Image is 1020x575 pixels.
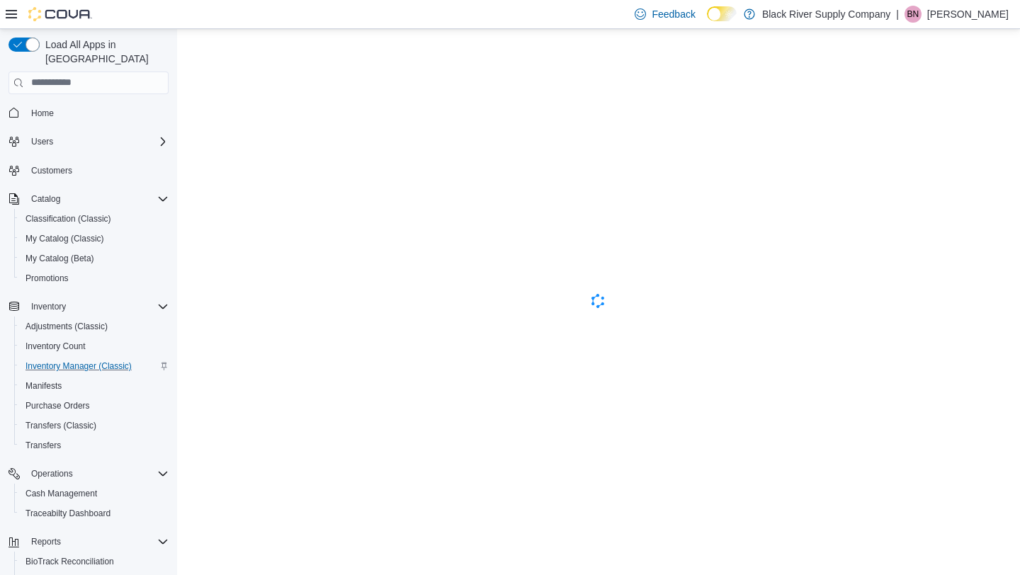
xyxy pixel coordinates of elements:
p: [PERSON_NAME] [927,6,1009,23]
span: Feedback [652,7,695,21]
span: Cash Management [20,485,169,502]
span: Inventory [25,298,169,315]
a: Purchase Orders [20,397,96,414]
a: Classification (Classic) [20,210,117,227]
p: | [896,6,899,23]
span: Customers [31,165,72,176]
span: Inventory Count [20,338,169,355]
button: Classification (Classic) [14,209,174,229]
button: Users [3,132,174,152]
button: Operations [25,465,79,482]
button: Purchase Orders [14,396,174,416]
a: Promotions [20,270,74,287]
span: Manifests [25,380,62,392]
p: Black River Supply Company [762,6,890,23]
span: Classification (Classic) [25,213,111,224]
span: BioTrack Reconciliation [25,556,114,567]
span: Inventory [31,301,66,312]
button: Customers [3,160,174,181]
a: Manifests [20,377,67,394]
button: Transfers (Classic) [14,416,174,435]
input: Dark Mode [707,6,737,21]
img: Cova [28,7,92,21]
button: My Catalog (Beta) [14,249,174,268]
a: Inventory Count [20,338,91,355]
span: Catalog [31,193,60,205]
span: Inventory Manager (Classic) [20,358,169,375]
button: Reports [3,532,174,552]
a: My Catalog (Beta) [20,250,100,267]
a: Adjustments (Classic) [20,318,113,335]
a: Traceabilty Dashboard [20,505,116,522]
span: Traceabilty Dashboard [25,508,110,519]
span: BioTrack Reconciliation [20,553,169,570]
span: Purchase Orders [25,400,90,411]
span: Operations [31,468,73,479]
button: Inventory [25,298,72,315]
span: My Catalog (Classic) [25,233,104,244]
a: Cash Management [20,485,103,502]
span: Customers [25,161,169,179]
span: Operations [25,465,169,482]
button: Operations [3,464,174,484]
button: Catalog [3,189,174,209]
span: Home [25,104,169,122]
button: Transfers [14,435,174,455]
button: Reports [25,533,67,550]
span: Classification (Classic) [20,210,169,227]
button: Promotions [14,268,174,288]
span: Traceabilty Dashboard [20,505,169,522]
span: Inventory Count [25,341,86,352]
span: Transfers [25,440,61,451]
span: BN [907,6,919,23]
button: Inventory Count [14,336,174,356]
span: Reports [31,536,61,547]
a: Transfers [20,437,67,454]
span: Promotions [20,270,169,287]
a: My Catalog (Classic) [20,230,110,247]
span: Reports [25,533,169,550]
span: Adjustments (Classic) [20,318,169,335]
span: Adjustments (Classic) [25,321,108,332]
button: Cash Management [14,484,174,503]
a: Home [25,105,59,122]
span: Users [31,136,53,147]
a: Transfers (Classic) [20,417,102,434]
span: Transfers [20,437,169,454]
span: Inventory Manager (Classic) [25,360,132,372]
span: Cash Management [25,488,97,499]
span: Home [31,108,54,119]
button: Catalog [25,190,66,207]
button: Inventory Manager (Classic) [14,356,174,376]
span: Transfers (Classic) [25,420,96,431]
button: Inventory [3,297,174,317]
span: My Catalog (Beta) [25,253,94,264]
button: Traceabilty Dashboard [14,503,174,523]
button: Adjustments (Classic) [14,317,174,336]
button: My Catalog (Classic) [14,229,174,249]
button: BioTrack Reconciliation [14,552,174,571]
span: My Catalog (Beta) [20,250,169,267]
span: Catalog [25,190,169,207]
span: Purchase Orders [20,397,169,414]
a: Customers [25,162,78,179]
span: Promotions [25,273,69,284]
button: Home [3,103,174,123]
button: Manifests [14,376,174,396]
span: Manifests [20,377,169,394]
span: Transfers (Classic) [20,417,169,434]
div: Brittany Niles [905,6,922,23]
span: Load All Apps in [GEOGRAPHIC_DATA] [40,38,169,66]
a: Inventory Manager (Classic) [20,358,137,375]
a: BioTrack Reconciliation [20,553,120,570]
span: Users [25,133,169,150]
span: My Catalog (Classic) [20,230,169,247]
button: Users [25,133,59,150]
